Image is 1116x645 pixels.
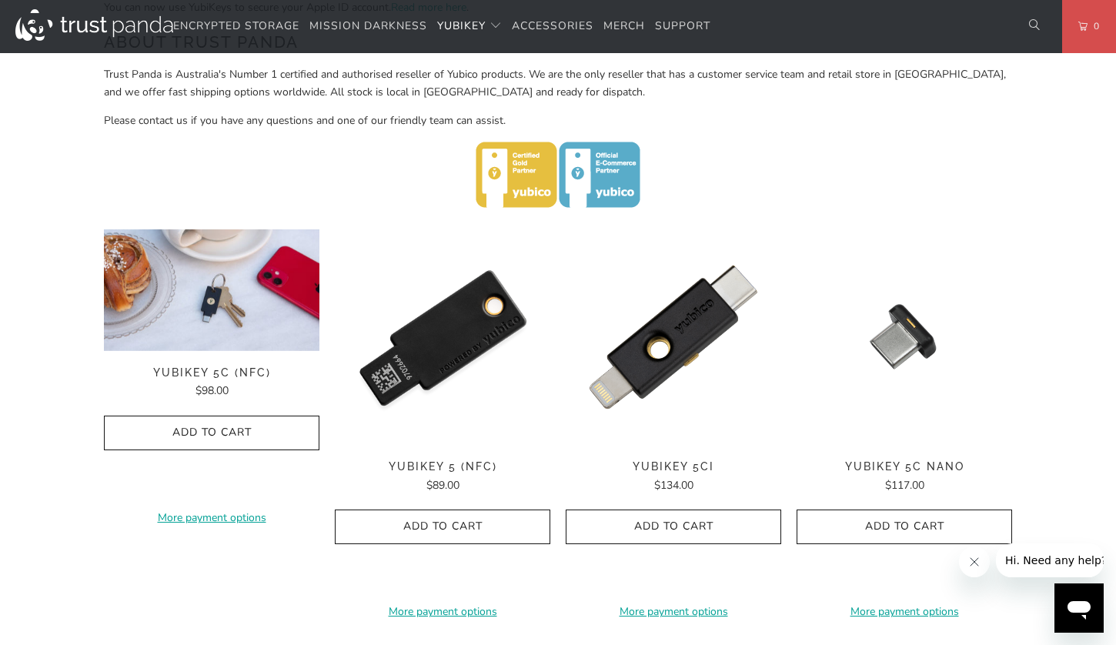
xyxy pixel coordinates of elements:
[603,18,645,33] span: Merch
[426,478,459,493] span: $89.00
[566,460,781,473] span: YubiKey 5Ci
[104,229,319,351] img: YubiKey 5C (NFC) - Trust Panda
[309,8,427,45] a: Mission Darkness
[813,520,996,533] span: Add to Cart
[335,603,550,620] a: More payment options
[351,520,534,533] span: Add to Cart
[1054,583,1104,633] iframe: Button to launch messaging window
[566,229,781,445] a: YubiKey 5Ci - Trust Panda YubiKey 5Ci - Trust Panda
[335,510,550,544] button: Add to Cart
[104,229,319,351] a: YubiKey 5C (NFC) - Trust Panda YubiKey 5C (NFC) - Trust Panda
[15,9,173,41] img: Trust Panda Australia
[797,229,1012,445] img: YubiKey 5C Nano - Trust Panda
[566,510,781,544] button: Add to Cart
[104,416,319,450] button: Add to Cart
[996,543,1104,577] iframe: Message from company
[797,460,1012,494] a: YubiKey 5C Nano $117.00
[335,460,550,473] span: YubiKey 5 (NFC)
[655,18,710,33] span: Support
[797,603,1012,620] a: More payment options
[195,383,229,398] span: $98.00
[104,112,1012,129] p: Please contact us if you have any questions and one of our friendly team can assist.
[104,510,319,526] a: More payment options
[309,18,427,33] span: Mission Darkness
[797,510,1012,544] button: Add to Cart
[797,229,1012,445] a: YubiKey 5C Nano - Trust Panda YubiKey 5C Nano - Trust Panda
[797,460,1012,473] span: YubiKey 5C Nano
[582,520,765,533] span: Add to Cart
[566,229,781,445] img: YubiKey 5Ci - Trust Panda
[173,8,299,45] a: Encrypted Storage
[885,478,924,493] span: $117.00
[959,546,990,577] iframe: Close message
[437,8,502,45] summary: YubiKey
[654,478,693,493] span: $134.00
[104,366,319,400] a: YubiKey 5C (NFC) $98.00
[335,229,550,445] a: YubiKey 5 (NFC) - Trust Panda YubiKey 5 (NFC) - Trust Panda
[437,18,486,33] span: YubiKey
[104,366,319,379] span: YubiKey 5C (NFC)
[1088,18,1100,35] span: 0
[512,8,593,45] a: Accessories
[173,8,710,45] nav: Translation missing: en.navigation.header.main_nav
[9,11,111,23] span: Hi. Need any help?
[335,460,550,494] a: YubiKey 5 (NFC) $89.00
[173,18,299,33] span: Encrypted Storage
[566,603,781,620] a: More payment options
[655,8,710,45] a: Support
[120,426,303,439] span: Add to Cart
[566,460,781,494] a: YubiKey 5Ci $134.00
[104,66,1012,101] p: Trust Panda is Australia's Number 1 certified and authorised reseller of Yubico products. We are ...
[603,8,645,45] a: Merch
[335,229,550,445] img: YubiKey 5 (NFC) - Trust Panda
[512,18,593,33] span: Accessories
